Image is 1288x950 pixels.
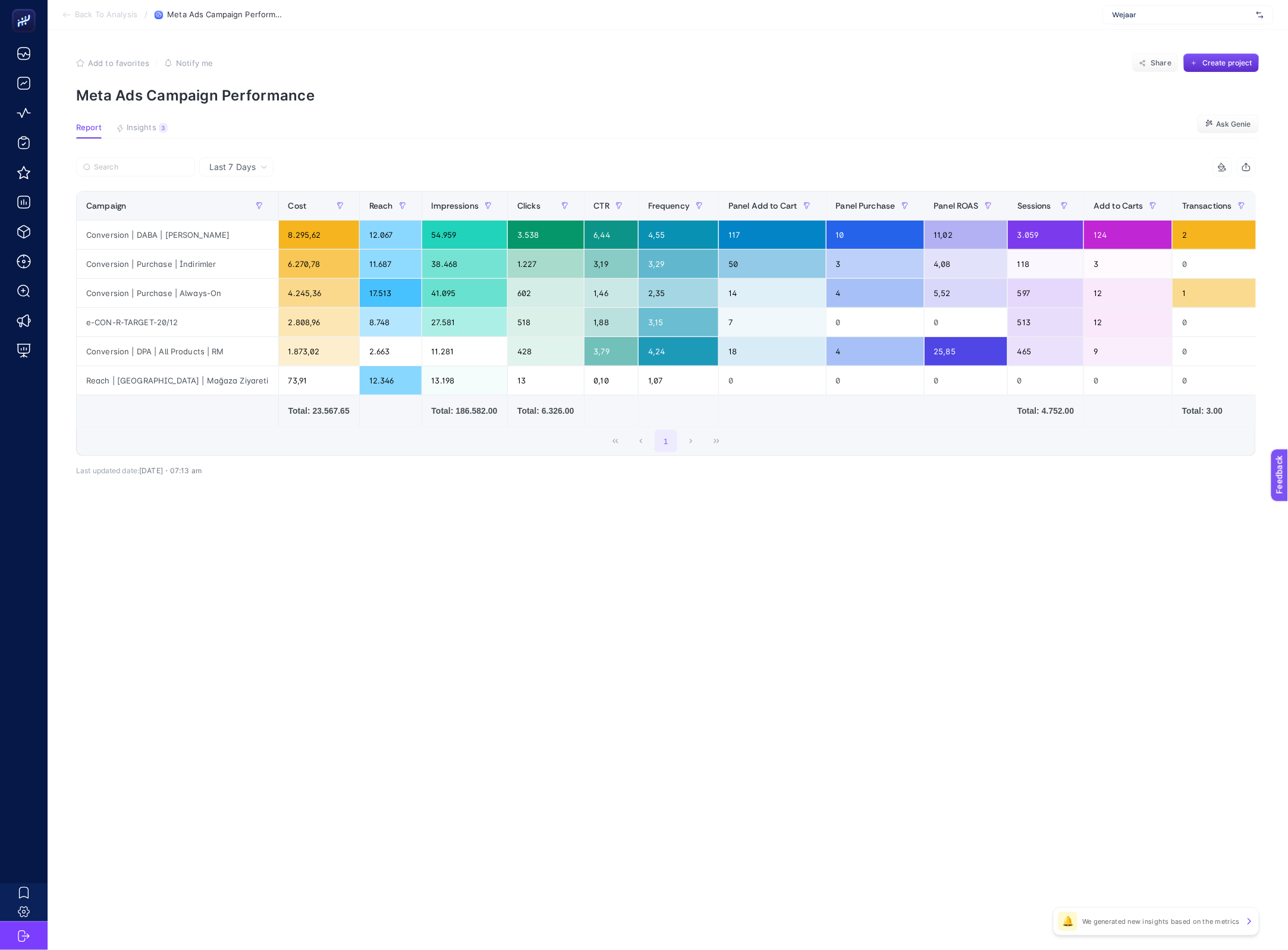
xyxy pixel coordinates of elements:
[827,250,924,278] div: 3
[639,250,718,278] div: 3,29
[1182,405,1251,417] div: Total: 3.00
[1202,58,1252,68] span: Create project
[164,58,213,68] button: Notify me
[1084,279,1172,307] div: 12
[77,337,278,366] div: Conversion | DPA | All Products | RM
[360,308,422,336] div: 8.748
[77,279,278,307] div: Conversion | Purchase | Always-On
[360,221,422,249] div: 12.067
[288,201,307,210] span: Cost
[1197,115,1259,134] button: Ask Genie
[422,279,508,307] div: 41.095
[422,308,508,336] div: 27.581
[1151,58,1172,68] span: Share
[1008,308,1083,336] div: 513
[432,405,498,417] div: Total: 186.582.00
[1113,10,1252,20] span: Wejaar
[517,405,574,417] div: Total: 6.326.00
[76,58,149,68] button: Add to favorites
[1173,366,1261,395] div: 0
[422,337,508,366] div: 11.281
[925,366,1007,395] div: 0
[88,58,149,68] span: Add to favorites
[77,308,278,336] div: e-CON-R-TARGET-20/12
[94,163,188,172] input: Search
[827,221,924,249] div: 10
[422,221,508,249] div: 54.959
[360,366,422,395] div: 12.346
[77,221,278,249] div: Conversion | DABA | [PERSON_NAME]
[1084,337,1172,366] div: 9
[279,250,359,278] div: 6.270,78
[432,201,479,210] span: Impressions
[508,279,583,307] div: 602
[167,10,286,20] span: Meta Ads Campaign Performance
[1084,308,1172,336] div: 12
[925,279,1007,307] div: 5,52
[508,250,583,278] div: 1.227
[719,250,825,278] div: 50
[7,4,45,13] span: Feedback
[585,279,638,307] div: 1,46
[655,430,677,452] button: 1
[176,58,213,68] span: Notify me
[369,201,393,210] span: Reach
[827,337,924,366] div: 4
[76,87,1259,104] p: Meta Ads Campaign Performance
[585,250,638,278] div: 3,19
[1017,201,1051,210] span: Sessions
[422,250,508,278] div: 38.468
[934,201,979,210] span: Panel ROAS
[585,221,638,249] div: 6,44
[127,123,156,133] span: Insights
[639,279,718,307] div: 2,35
[77,366,278,395] div: Reach | [GEOGRAPHIC_DATA] | Mağaza Ziyareti
[75,10,137,20] span: Back To Analysis
[279,366,359,395] div: 73,91
[728,201,797,210] span: Panel Add to Cart
[827,279,924,307] div: 4
[639,337,718,366] div: 4,24
[360,250,422,278] div: 11.687
[585,337,638,366] div: 3,79
[1008,279,1083,307] div: 597
[1008,366,1083,395] div: 0
[1173,250,1261,278] div: 0
[76,177,1256,475] div: Last 7 Days
[827,366,924,395] div: 0
[1094,201,1144,210] span: Add to Carts
[76,123,102,133] span: Report
[360,279,422,307] div: 17.513
[144,10,147,19] span: /
[594,201,610,210] span: CTR
[1183,54,1259,73] button: Create project
[827,308,924,336] div: 0
[360,337,422,366] div: 2.663
[508,308,583,336] div: 518
[719,366,825,395] div: 0
[719,279,825,307] div: 14
[1008,221,1083,249] div: 3.059
[508,337,583,366] div: 428
[159,123,168,133] div: 3
[279,308,359,336] div: 2.808,96
[209,161,256,173] span: Last 7 Days
[1182,201,1232,210] span: Transactions
[279,337,359,366] div: 1.873,02
[77,250,278,278] div: Conversion | Purchase | İndirimler
[585,308,638,336] div: 1,88
[1256,9,1264,21] img: svg%3e
[1008,250,1083,278] div: 118
[1132,54,1179,73] button: Share
[836,201,896,210] span: Panel Purchase
[1084,221,1172,249] div: 124
[639,221,718,249] div: 4,55
[1017,405,1074,417] div: Total: 4.752.00
[719,221,825,249] div: 117
[1217,119,1251,129] span: Ask Genie
[422,366,508,395] div: 13.198
[1173,279,1261,307] div: 1
[925,308,1007,336] div: 0
[288,405,350,417] div: Total: 23.567.65
[139,466,202,475] span: [DATE]・07:13 am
